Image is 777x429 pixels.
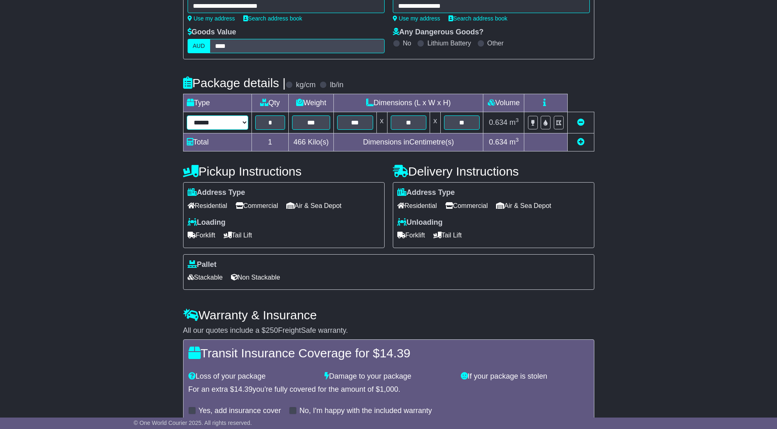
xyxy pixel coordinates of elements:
span: © One World Courier 2025. All rights reserved. [134,420,252,426]
span: 14.39 [380,346,410,360]
a: Use my address [188,15,235,22]
h4: Pickup Instructions [183,165,385,178]
span: 466 [294,138,306,146]
span: 0.634 [489,118,507,126]
span: Forklift [188,229,215,242]
div: If your package is stolen [457,372,593,381]
span: Residential [397,199,437,212]
a: Use my address [393,15,440,22]
span: Forklift [397,229,425,242]
a: Search address book [243,15,302,22]
span: Tail Lift [224,229,252,242]
label: Yes, add insurance cover [199,406,281,415]
td: Weight [289,94,334,112]
span: Air & Sea Depot [496,199,551,212]
td: Type [183,94,251,112]
td: Total [183,133,251,151]
label: No [403,39,411,47]
td: Kilo(s) [289,133,334,151]
label: Address Type [397,188,455,197]
span: 14.39 [234,385,253,393]
label: Goods Value [188,28,236,37]
span: 0.634 [489,138,507,146]
label: lb/in [330,81,343,90]
span: Tail Lift [433,229,462,242]
h4: Delivery Instructions [393,165,594,178]
label: Address Type [188,188,245,197]
span: Non Stackable [231,271,280,284]
label: Any Dangerous Goods? [393,28,484,37]
a: Add new item [577,138,584,146]
h4: Warranty & Insurance [183,308,594,322]
label: Other [487,39,504,47]
span: m [510,138,519,146]
a: Search address book [449,15,507,22]
span: 1,000 [380,385,398,393]
td: 1 [251,133,289,151]
span: Stackable [188,271,223,284]
span: Air & Sea Depot [286,199,342,212]
td: x [430,112,440,133]
h4: Transit Insurance Coverage for $ [188,346,589,360]
span: 250 [266,326,278,334]
td: x [376,112,387,133]
label: Pallet [188,260,217,269]
label: Loading [188,218,226,227]
span: Commercial [236,199,278,212]
span: m [510,118,519,126]
sup: 3 [516,137,519,143]
label: No, I'm happy with the included warranty [299,406,432,415]
td: Dimensions (L x W x H) [334,94,483,112]
label: AUD [188,39,211,53]
label: Unloading [397,218,443,227]
h4: Package details | [183,76,286,90]
span: Residential [188,199,227,212]
td: Qty [251,94,289,112]
td: Dimensions in Centimetre(s) [334,133,483,151]
div: All our quotes include a $ FreightSafe warranty. [183,326,594,335]
sup: 3 [516,117,519,123]
div: Damage to your package [320,372,457,381]
div: For an extra $ you're fully covered for the amount of $ . [188,385,589,394]
span: Commercial [445,199,488,212]
td: Volume [483,94,524,112]
div: Loss of your package [184,372,321,381]
label: kg/cm [296,81,315,90]
a: Remove this item [577,118,584,126]
label: Lithium Battery [427,39,471,47]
